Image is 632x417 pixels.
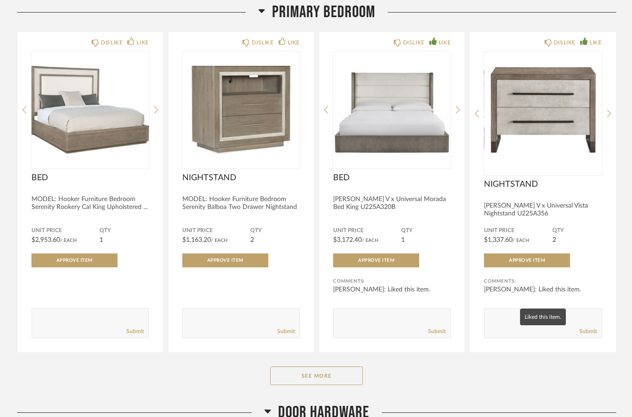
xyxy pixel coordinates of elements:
[182,52,300,168] img: undefined
[270,366,363,385] button: See More
[333,173,451,183] span: BED
[484,202,601,218] div: [PERSON_NAME] V x Universal Vista Nightstand U225A356
[182,227,250,234] span: Unit Price
[552,227,602,234] span: QTY
[99,237,103,243] span: 1
[333,285,451,294] div: [PERSON_NAME]: Liked this item.
[362,238,378,243] span: / Each
[484,179,601,190] span: NIGHTSTAND
[333,253,419,267] button: Approve Item
[484,285,601,294] div: [PERSON_NAME]: Liked this item.
[484,277,601,286] div: Comments:
[333,227,401,234] span: Unit Price
[250,237,254,243] span: 2
[252,38,273,47] div: DISLIKE
[207,258,243,263] span: Approve Item
[358,258,394,263] span: Approve Item
[31,253,118,267] button: Approve Item
[428,328,446,335] a: Submit
[333,196,451,211] div: [PERSON_NAME] V x Universal Morada Bed King U225A320B
[31,227,99,234] span: Unit Price
[484,227,552,234] span: Unit Price
[272,2,375,22] span: Primary Bedroom
[589,38,601,47] div: LIKE
[250,227,300,234] span: QTY
[401,227,451,234] span: QTY
[333,52,451,168] img: undefined
[484,52,601,168] div: 0
[509,258,545,263] span: Approve Item
[31,173,149,183] span: BED
[31,237,60,243] span: $2,953.60
[579,328,597,335] a: Submit
[439,38,451,47] div: LIKE
[31,196,149,211] div: MODEL: Hooker Furniture Bedroom Serenity Rookery Cal King Upholstered ...
[513,238,529,243] span: / Each
[56,258,93,263] span: Approve Item
[333,237,362,243] span: $3,172.40
[403,38,425,47] div: DISLIKE
[136,38,149,47] div: LIKE
[60,238,77,243] span: / Each
[401,237,405,243] span: 1
[31,52,149,168] img: undefined
[182,196,300,211] div: MODEL: Hooker Furniture Bedroom Serenity Balboa Two Drawer Nightstand
[211,238,228,243] span: / Each
[552,237,556,243] span: 2
[288,38,300,47] div: LIKE
[333,277,451,286] div: Comments:
[484,52,601,168] img: undefined
[182,237,211,243] span: $1,163.20
[484,253,570,267] button: Approve Item
[99,227,149,234] span: QTY
[554,38,576,47] div: DISLIKE
[484,237,513,243] span: $1,337.60
[182,173,300,183] span: NIGHTSTAND
[101,38,123,47] div: DISLIKE
[182,253,268,267] button: Approve Item
[277,328,295,335] a: Submit
[126,328,144,335] a: Submit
